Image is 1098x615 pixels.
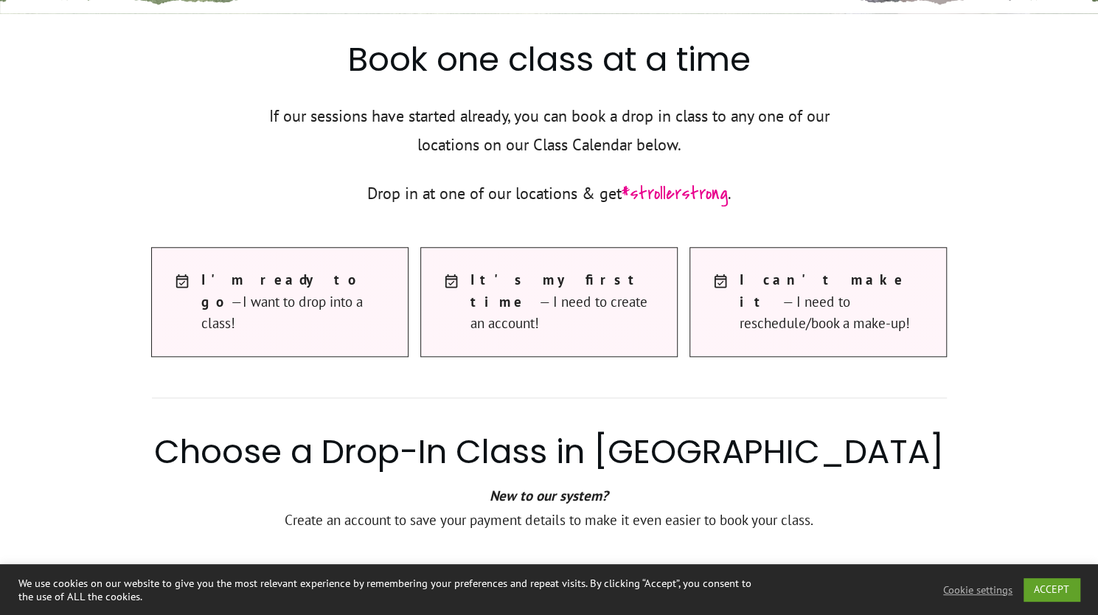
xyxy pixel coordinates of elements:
strong: I [470,271,642,310]
span: — I need to reschedule/book a make-up! [740,269,932,334]
a: ACCEPT [1024,578,1080,601]
div: We use cookies on our website to give you the most relevant experience by remembering your prefer... [18,577,761,603]
p: . [246,177,852,229]
span: — I need to create an account! [470,269,663,334]
span: #strollerstrong [622,180,728,206]
span: Drop in at one of our locations & get [367,183,622,204]
span: —I want to drop into a class! [201,269,394,334]
h2: Choose a Drop-In Class in [GEOGRAPHIC_DATA] [152,428,947,475]
strong: New to our system? [490,487,608,504]
h2: Book one class at a time [152,36,947,100]
a: Cookie settings [943,583,1012,597]
strong: t's my first time [470,271,642,310]
span: If our sessions have started already, you can book a drop in class to any one of our locations on... [269,105,830,155]
p: Create an account to save your payment details to make it even easier to book your class. [152,508,947,550]
strong: I'm ready to go [201,271,363,310]
strong: I can't make it [740,271,906,310]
